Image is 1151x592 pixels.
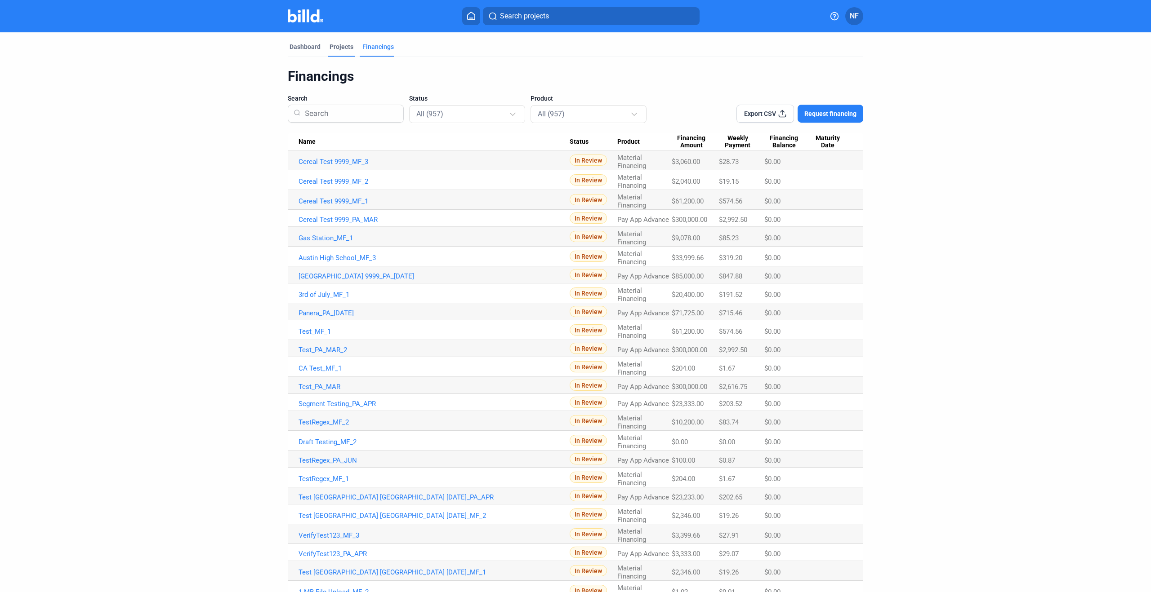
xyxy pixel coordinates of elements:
[362,42,394,51] div: Financings
[719,550,739,558] span: $29.07
[672,400,704,408] span: $23,333.00
[744,109,776,118] span: Export CSV
[850,11,859,22] span: NF
[299,291,570,299] a: 3rd of July_MF_1
[719,493,742,501] span: $202.65
[299,438,570,446] a: Draft Testing_MF_2
[617,138,672,146] div: Product
[299,309,570,317] a: Panera_PA_[DATE]
[764,364,781,372] span: $0.00
[672,134,711,150] span: Financing Amount
[500,11,549,22] span: Search projects
[617,400,669,408] span: Pay App Advance
[672,512,700,520] span: $2,346.00
[672,327,704,336] span: $61,200.00
[617,493,669,501] span: Pay App Advance
[570,361,607,372] span: In Review
[672,456,695,464] span: $100.00
[299,158,570,166] a: Cereal Test 9999_MF_3
[672,134,719,150] div: Financing Amount
[299,138,316,146] span: Name
[672,234,700,242] span: $9,078.00
[764,134,803,150] span: Financing Balance
[672,309,704,317] span: $71,725.00
[570,155,607,166] span: In Review
[719,438,735,446] span: $0.00
[299,197,570,205] a: Cereal Test 9999_MF_1
[538,110,565,118] mat-select-trigger: All (957)
[617,346,669,354] span: Pay App Advance
[299,400,570,408] a: Segment Testing_PA_APR
[719,531,739,539] span: $27.91
[672,364,695,372] span: $204.00
[617,434,646,450] span: Material Financing
[617,456,669,464] span: Pay App Advance
[719,475,735,483] span: $1.67
[764,456,781,464] span: $0.00
[764,234,781,242] span: $0.00
[570,547,607,558] span: In Review
[764,346,781,354] span: $0.00
[483,7,700,25] button: Search projects
[719,327,742,336] span: $574.56
[672,197,704,205] span: $61,200.00
[570,380,607,391] span: In Review
[764,550,781,558] span: $0.00
[570,287,607,299] span: In Review
[764,158,781,166] span: $0.00
[617,508,646,524] span: Material Financing
[570,269,607,280] span: In Review
[570,324,607,336] span: In Review
[299,364,570,372] a: CA Test_MF_1
[719,158,739,166] span: $28.73
[570,565,607,576] span: In Review
[672,254,704,262] span: $33,999.66
[672,418,704,426] span: $10,200.00
[531,94,553,103] span: Product
[672,216,707,224] span: $300,000.00
[570,343,607,354] span: In Review
[301,102,398,125] input: Search
[288,9,323,22] img: Billd Company Logo
[570,231,607,242] span: In Review
[719,177,739,186] span: $19.15
[719,512,739,520] span: $19.26
[672,272,704,280] span: $85,000.00
[736,105,794,123] button: Export CSV
[617,360,646,376] span: Material Financing
[570,194,607,205] span: In Review
[719,272,742,280] span: $847.88
[570,212,607,224] span: In Review
[299,568,570,576] a: Test [GEOGRAPHIC_DATA] [GEOGRAPHIC_DATA] [DATE]_MF_1
[764,272,781,280] span: $0.00
[617,414,646,430] span: Material Financing
[719,568,739,576] span: $19.26
[416,110,443,118] mat-select-trigger: All (957)
[299,234,570,242] a: Gas Station_MF_1
[719,400,742,408] span: $203.52
[672,383,707,391] span: $300,000.00
[299,254,570,262] a: Austin High School_MF_3
[570,508,607,520] span: In Review
[672,438,688,446] span: $0.00
[617,309,669,317] span: Pay App Advance
[570,138,617,146] div: Status
[764,197,781,205] span: $0.00
[299,550,570,558] a: VerifyTest123_PA_APR
[617,193,646,209] span: Material Financing
[299,177,570,186] a: Cereal Test 9999_MF_2
[812,134,852,150] div: Maturity Date
[290,42,321,51] div: Dashboard
[672,346,707,354] span: $300,000.00
[672,475,695,483] span: $204.00
[617,272,669,280] span: Pay App Advance
[299,138,570,146] div: Name
[570,435,607,446] span: In Review
[764,418,781,426] span: $0.00
[570,397,607,408] span: In Review
[617,287,646,303] span: Material Financing
[764,309,781,317] span: $0.00
[672,291,704,299] span: $20,400.00
[764,254,781,262] span: $0.00
[299,456,570,464] a: TestRegex_PA_JUN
